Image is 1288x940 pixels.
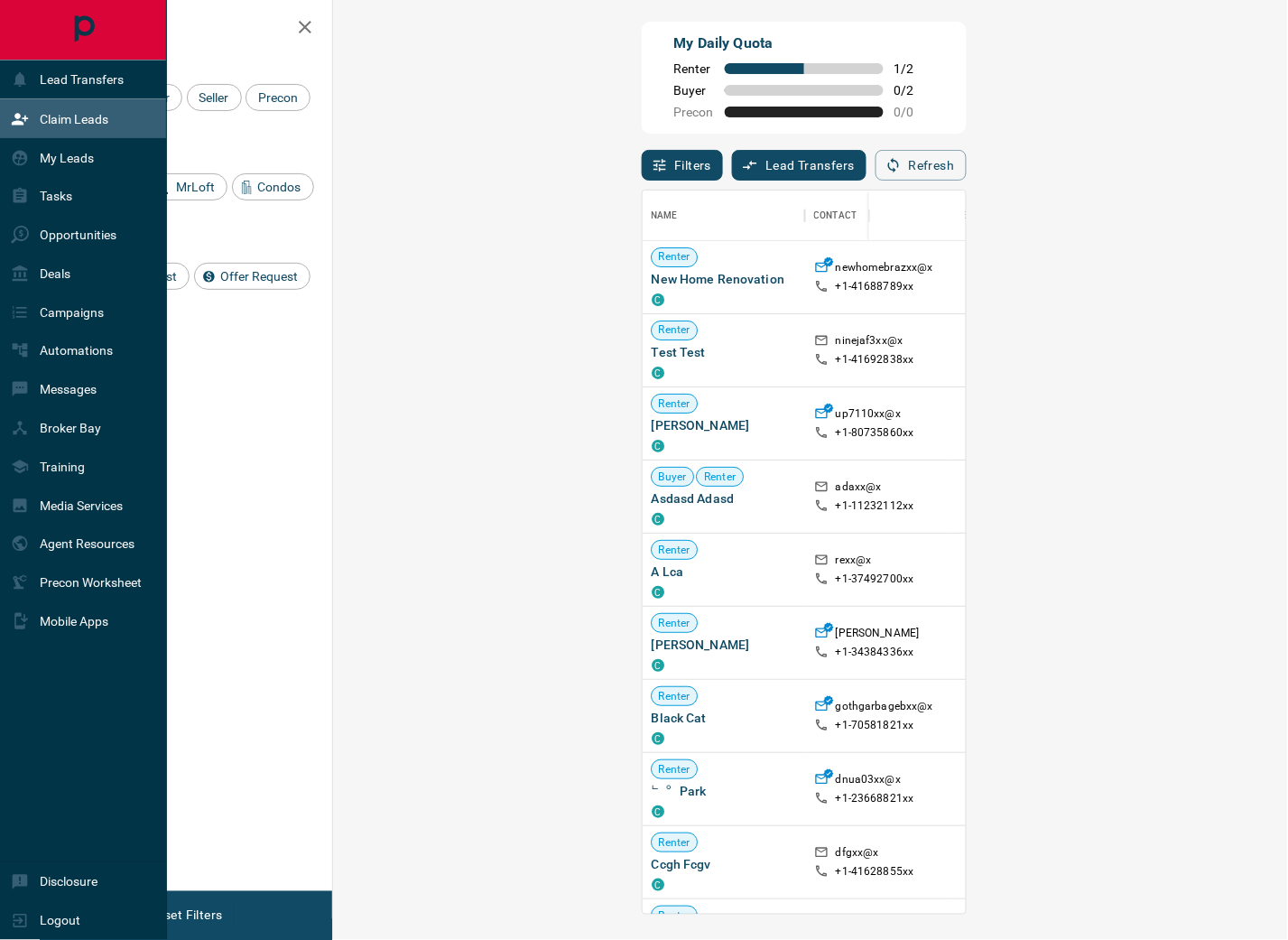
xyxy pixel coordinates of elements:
[674,33,934,54] p: My Daily Quota
[836,572,914,587] p: +1- 37492700xx
[652,470,694,485] span: Buyer
[652,879,664,891] div: condos.ca
[652,732,664,745] div: condos.ca
[732,150,866,181] button: Lead Transfers
[836,845,879,864] p: dfgxx@x
[836,791,914,806] p: +1- 23668821xx
[187,84,242,111] div: Seller
[652,855,796,873] span: Ccgh Fcgv
[652,586,664,599] div: condos.ca
[652,636,796,654] span: [PERSON_NAME]
[137,900,234,931] button: Reset Filters
[894,105,934,119] span: 0 / 0
[652,659,664,672] div: condos.ca
[652,782,796,800] span: ᄂᄋ Park
[652,543,698,558] span: Renter
[876,150,967,181] button: Refresh
[836,498,914,514] p: +1- 11232112xx
[652,689,698,704] span: Renter
[652,396,698,412] span: Renter
[836,626,920,645] p: [PERSON_NAME]
[652,762,698,777] span: Renter
[697,470,743,485] span: Renter
[814,191,857,241] div: Contact
[652,191,679,241] div: Name
[150,173,227,200] div: MrLoft
[214,269,304,284] span: Offer Request
[652,709,796,727] span: Black Cat
[836,645,914,660] p: +1- 34384336xx
[894,83,934,98] span: 0 / 2
[642,150,724,181] button: Filters
[232,173,314,200] div: Condos
[674,61,714,76] span: Renter
[836,553,872,572] p: rexx@x
[836,352,914,368] p: +1- 41692838xx
[194,263,310,290] div: Offer Request
[652,805,664,818] div: condos.ca
[836,425,914,441] p: +1- 80735860xx
[836,864,914,880] p: +1- 41628855xx
[652,835,698,851] span: Renter
[836,406,901,425] p: up7110xx@x
[170,180,221,194] span: MrLoft
[836,260,933,279] p: newhomebrazxx@x
[652,440,664,452] div: condos.ca
[836,772,901,791] p: dnua03xx@x
[836,333,903,352] p: ninejaf3xx@x
[652,249,698,265] span: Renter
[252,90,304,105] span: Precon
[652,563,796,581] span: A Lca
[652,489,796,507] span: Asdasd Adasd
[58,18,314,40] h2: Filters
[836,699,933,718] p: gothgarbagebxx@x
[836,479,882,498] p: adaxx@x
[836,279,914,294] p: +1- 41688789xx
[193,90,236,105] span: Seller
[252,180,308,194] span: Condos
[894,61,934,76] span: 1 / 2
[652,513,664,526] div: condos.ca
[652,270,796,288] span: New Home Renovation
[652,293,664,306] div: condos.ca
[652,416,796,434] span: [PERSON_NAME]
[674,83,714,98] span: Buyer
[652,908,698,924] span: Renter
[246,84,310,111] div: Precon
[674,105,714,119] span: Precon
[652,367,664,379] div: condos.ca
[652,322,698,338] span: Renter
[643,191,805,241] div: Name
[836,718,914,733] p: +1- 70581821xx
[652,343,796,361] span: Test Test
[652,616,698,631] span: Renter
